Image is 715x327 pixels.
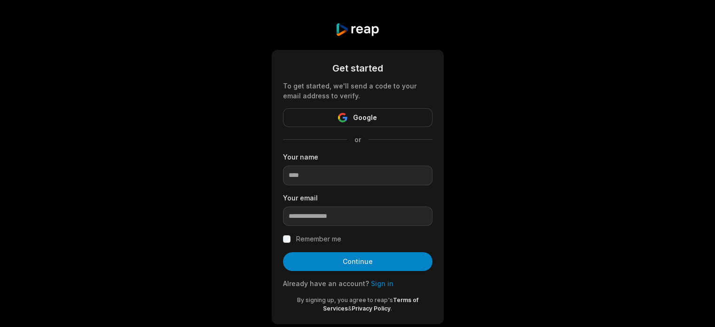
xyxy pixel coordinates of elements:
[283,81,432,101] div: To get started, we'll send a code to your email address to verify.
[283,108,432,127] button: Google
[283,279,369,287] span: Already have an account?
[283,152,432,162] label: Your name
[296,233,341,245] label: Remember me
[353,112,377,123] span: Google
[297,296,393,303] span: By signing up, you agree to reap's
[283,193,432,203] label: Your email
[352,305,391,312] a: Privacy Policy
[283,61,432,75] div: Get started
[335,23,380,37] img: reap
[347,135,369,144] span: or
[371,279,393,287] a: Sign in
[283,252,432,271] button: Continue
[348,305,352,312] span: &
[323,296,418,312] a: Terms of Services
[391,305,392,312] span: .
